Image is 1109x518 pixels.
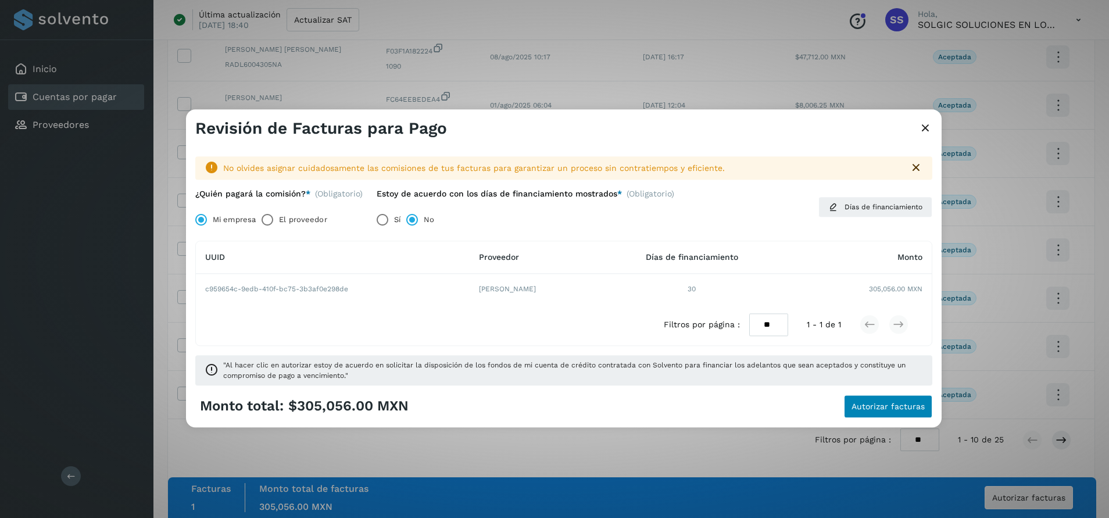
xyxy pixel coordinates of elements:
[223,360,923,381] span: "Al hacer clic en autorizar estoy de acuerdo en solicitar la disposición de los fondos de mi cuen...
[664,319,740,331] span: Filtros por página :
[200,398,284,415] span: Monto total:
[897,253,922,262] span: Monto
[279,208,327,231] label: El proveedor
[818,197,932,217] button: Días de financiamiento
[598,274,786,304] td: 30
[646,253,738,262] span: Días de financiamiento
[844,395,932,418] button: Autorizar facturas
[315,189,363,199] span: (Obligatorio)
[852,402,925,410] span: Autorizar facturas
[424,208,434,231] label: No
[845,202,922,212] span: Días de financiamiento
[479,253,519,262] span: Proveedor
[196,274,470,304] td: c959654c-9edb-410f-bc75-3b3af0e298de
[213,208,256,231] label: Mi empresa
[205,253,225,262] span: UUID
[288,398,409,415] span: $305,056.00 MXN
[223,162,900,174] div: No olvides asignar cuidadosamente las comisiones de tus facturas para garantizar un proceso sin c...
[807,319,841,331] span: 1 - 1 de 1
[627,189,674,203] span: (Obligatorio)
[869,284,922,294] span: 305,056.00 MXN
[377,189,622,199] label: Estoy de acuerdo con los días de financiamiento mostrados
[394,208,400,231] label: Sí
[195,119,447,138] h3: Revisión de Facturas para Pago
[470,274,598,304] td: [PERSON_NAME]
[195,189,310,199] label: ¿Quién pagará la comisión?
